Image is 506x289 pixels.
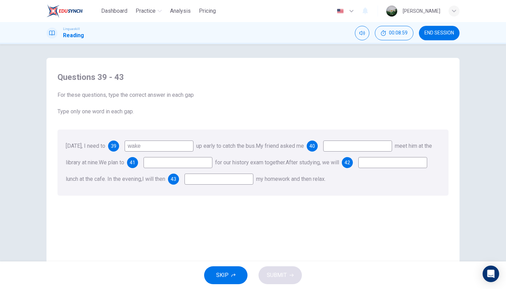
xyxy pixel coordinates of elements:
[403,7,440,15] div: [PERSON_NAME]
[98,5,130,17] button: Dashboard
[167,5,193,17] button: Analysis
[66,143,105,149] span: [DATE], I need to
[46,4,83,18] img: EduSynch logo
[375,26,413,40] button: 00:08:59
[215,159,286,166] span: for our history exam together.
[57,72,449,83] h4: Questions 39 - 43
[136,7,156,15] span: Practice
[424,30,454,36] span: END SESSION
[386,6,397,17] img: Profile picture
[336,9,345,14] img: en
[142,176,165,182] span: I will then
[66,176,142,182] span: lunch at the cafe. In the evening,
[46,4,98,18] a: EduSynch logo
[256,176,326,182] span: my homework and then relax.
[196,5,219,17] button: Pricing
[170,7,191,15] span: Analysis
[57,91,449,99] span: For these questions, type the correct answer in each gap
[130,160,135,165] span: 41
[389,30,408,36] span: 00:08:59
[57,107,449,116] span: Type only one word in each gap.
[309,144,315,148] span: 40
[256,143,304,149] span: My friend asked me
[196,143,256,149] span: up early to catch the bus.
[204,266,247,284] button: SKIP
[63,27,80,31] span: Linguaskill
[483,266,499,282] div: Open Intercom Messenger
[419,26,460,40] button: END SESSION
[99,159,124,166] span: We plan to
[63,31,84,40] h1: Reading
[101,7,127,15] span: Dashboard
[355,26,369,40] div: Mute
[216,270,229,280] span: SKIP
[133,5,165,17] button: Practice
[111,144,116,148] span: 39
[345,160,350,165] span: 42
[199,7,216,15] span: Pricing
[171,177,176,182] span: 43
[286,159,339,166] span: After studying, we will
[375,26,413,40] div: Hide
